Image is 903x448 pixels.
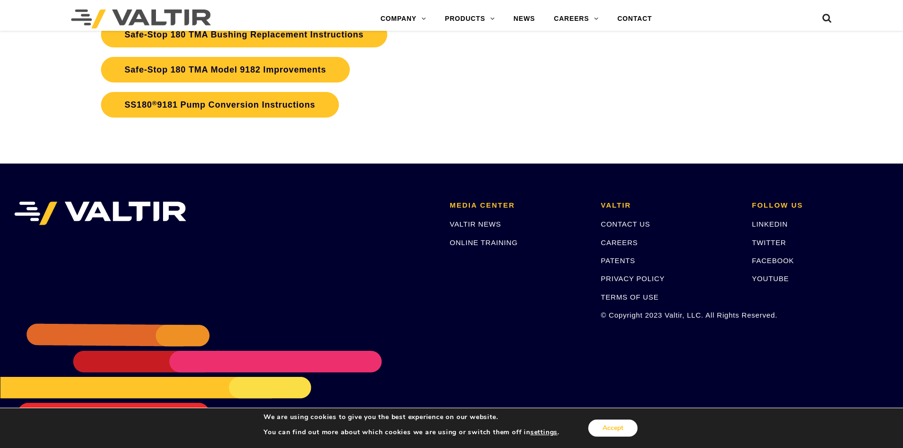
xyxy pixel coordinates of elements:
[608,9,661,28] a: CONTACT
[601,201,738,210] h2: VALTIR
[101,22,387,47] a: Safe-Stop 180 TMA Bushing Replacement Instructions
[264,428,559,437] p: You can find out more about which cookies we are using or switch them off in .
[101,57,350,82] a: Safe-Stop 180 TMA Model 9182 Improvements
[371,9,436,28] a: COMPANY
[601,238,638,247] a: CAREERS
[152,100,157,107] sup: ®
[752,256,794,265] a: FACEBOOK
[601,256,636,265] a: PATENTS
[14,201,186,225] img: VALTIR
[71,9,211,28] img: Valtir
[601,220,650,228] a: CONTACT US
[601,310,738,320] p: © Copyright 2023 Valtir, LLC. All Rights Reserved.
[752,201,889,210] h2: FOLLOW US
[504,9,544,28] a: NEWS
[545,9,608,28] a: CAREERS
[601,293,659,301] a: TERMS OF USE
[450,238,518,247] a: ONLINE TRAINING
[436,9,504,28] a: PRODUCTS
[752,238,786,247] a: TWITTER
[752,220,788,228] a: LINKEDIN
[530,428,557,437] button: settings
[450,201,587,210] h2: MEDIA CENTER
[264,413,559,421] p: We are using cookies to give you the best experience on our website.
[101,92,339,118] a: SS180®9181 Pump Conversion Instructions
[450,220,501,228] a: VALTIR NEWS
[601,274,665,283] a: PRIVACY POLICY
[752,274,789,283] a: YOUTUBE
[588,420,638,437] button: Accept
